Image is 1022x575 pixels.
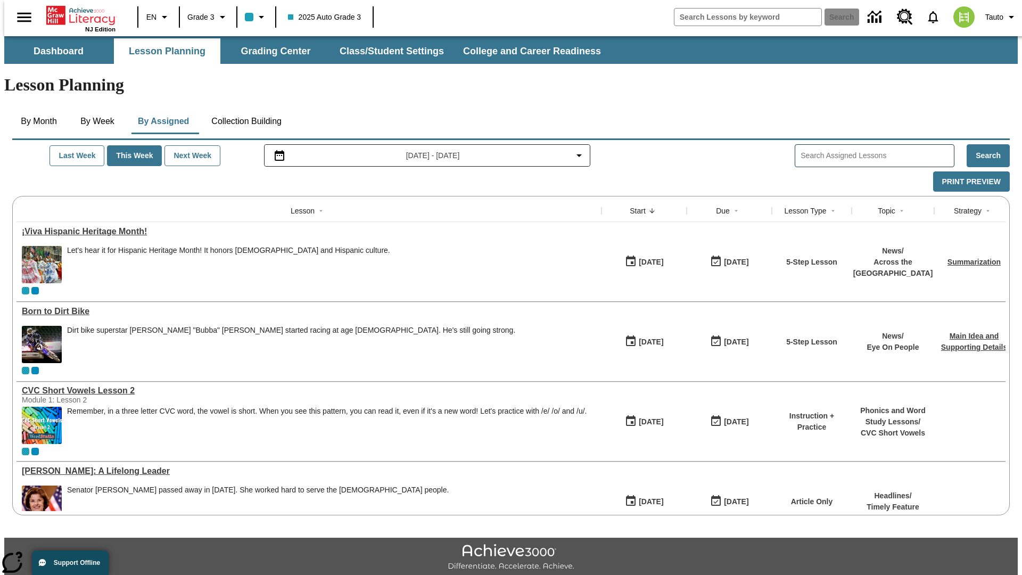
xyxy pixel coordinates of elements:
[67,246,390,283] div: Let's hear it for Hispanic Heritage Month! It honors Hispanic Americans and Hispanic culture.
[706,252,752,272] button: 09/01/25: Last day the lesson can be accessed
[947,258,1001,266] a: Summarization
[187,12,215,23] span: Grade 3
[67,486,449,495] div: Senator [PERSON_NAME] passed away in [DATE]. She worked hard to serve the [DEMOGRAPHIC_DATA] people.
[878,206,895,216] div: Topic
[22,466,596,476] div: Dianne Feinstein: A Lifelong Leader
[50,145,104,166] button: Last Week
[639,335,663,349] div: [DATE]
[706,412,752,432] button: 09/01/25: Last day the lesson can be accessed
[933,171,1010,192] button: Print Preview
[857,428,929,439] p: CVC Short Vowels
[706,491,752,512] button: 09/01/25: Last day the lesson can be accessed
[67,407,587,444] div: Remember, in a three letter CVC word, the vowel is short. When you see this pattern, you can read...
[867,331,919,342] p: News /
[573,149,586,162] svg: Collapse Date Range Filter
[315,204,327,217] button: Sort
[4,36,1018,64] div: SubNavbar
[953,6,975,28] img: avatar image
[646,204,658,217] button: Sort
[12,109,65,134] button: By Month
[22,407,62,444] img: CVC Short Vowels Lesson 2.
[203,109,290,134] button: Collection Building
[22,396,182,404] div: Module 1: Lesson 2
[639,495,663,508] div: [DATE]
[786,336,837,348] p: 5-Step Lesson
[22,386,596,396] div: CVC Short Vowels Lesson 2
[5,38,112,64] button: Dashboard
[4,38,611,64] div: SubNavbar
[639,415,663,429] div: [DATE]
[857,405,929,428] p: Phonics and Word Study Lessons /
[724,256,748,269] div: [DATE]
[54,559,100,566] span: Support Offline
[9,2,40,33] button: Open side menu
[4,75,1018,95] h1: Lesson Planning
[67,326,515,363] div: Dirt bike superstar James "Bubba" Stewart started racing at age 4. He's still going strong.
[630,206,646,216] div: Start
[142,7,176,27] button: Language: EN, Select a language
[801,148,954,163] input: Search Assigned Lessons
[46,4,116,32] div: Home
[22,326,62,363] img: Motocross racer James Stewart flies through the air on his dirt bike.
[981,7,1022,27] button: Profile/Settings
[22,287,29,294] div: Current Class
[331,38,452,64] button: Class/Student Settings
[22,227,596,236] div: ¡Viva Hispanic Heritage Month!
[22,307,596,316] div: Born to Dirt Bike
[985,12,1003,23] span: Tauto
[32,551,109,575] button: Support Offline
[448,544,574,571] img: Achieve3000 Differentiate Accelerate Achieve
[954,206,982,216] div: Strategy
[724,335,748,349] div: [DATE]
[724,495,748,508] div: [DATE]
[867,342,919,353] p: Eye On People
[455,38,609,64] button: College and Career Readiness
[982,204,994,217] button: Sort
[46,5,116,26] a: Home
[947,3,981,31] button: Select a new avatar
[706,332,752,352] button: 09/01/25: Last day the lesson can be accessed
[31,367,39,374] div: OL 2025 Auto Grade 4
[31,448,39,455] div: OL 2025 Auto Grade 4
[406,150,460,161] span: [DATE] - [DATE]
[269,149,586,162] button: Select the date range menu item
[827,204,839,217] button: Sort
[22,307,596,316] a: Born to Dirt Bike, Lessons
[67,486,449,523] div: Senator Dianne Feinstein passed away in September 2023. She worked hard to serve the American peo...
[791,496,833,507] p: Article Only
[22,448,29,455] div: Current Class
[85,26,116,32] span: NJ Edition
[941,332,1007,351] a: Main Idea and Supporting Details
[621,412,667,432] button: 09/01/25: First time the lesson was available
[22,367,29,374] div: Current Class
[784,206,826,216] div: Lesson Type
[146,12,156,23] span: EN
[67,407,587,416] p: Remember, in a three letter CVC word, the vowel is short. When you see this pattern, you can read...
[71,109,124,134] button: By Week
[22,246,62,283] img: A photograph of Hispanic women participating in a parade celebrating Hispanic culture. The women ...
[716,206,730,216] div: Due
[222,38,329,64] button: Grading Center
[22,227,596,236] a: ¡Viva Hispanic Heritage Month! , Lessons
[786,257,837,268] p: 5-Step Lesson
[919,3,947,31] a: Notifications
[853,257,933,279] p: Across the [GEOGRAPHIC_DATA]
[861,3,891,32] a: Data Center
[291,206,315,216] div: Lesson
[895,204,908,217] button: Sort
[164,145,220,166] button: Next Week
[777,410,846,433] p: Instruction + Practice
[31,287,39,294] div: OL 2025 Auto Grade 4
[22,466,596,476] a: Dianne Feinstein: A Lifelong Leader, Lessons
[621,491,667,512] button: 09/01/25: First time the lesson was available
